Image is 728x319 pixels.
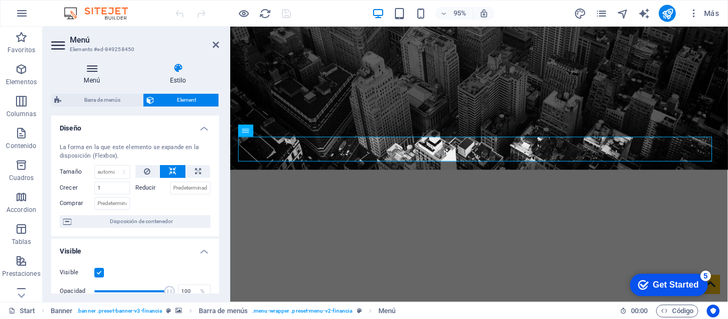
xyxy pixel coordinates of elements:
button: reload [258,7,271,20]
i: AI Writer [638,7,650,20]
button: text_generator [637,7,650,20]
button: Más [684,5,723,22]
label: Reducir [135,182,170,194]
span: Haz clic para seleccionar y doble clic para editar [378,305,395,317]
div: Get Started [31,12,77,21]
span: . menu-wrapper .preset-menu-v2-financia [252,305,353,317]
span: Barra de menús [64,94,140,107]
i: Navegador [617,7,629,20]
h4: Estilo [137,63,219,85]
h2: Menú [70,35,219,45]
label: Tamaño [60,169,94,175]
a: Haz clic para cancelar la selección y doble clic para abrir páginas [9,305,35,317]
p: Columnas [6,110,37,118]
span: Código [661,305,693,317]
h4: Visible [51,239,219,258]
h3: Elemento #ed-849258450 [70,45,198,54]
span: Disposición de contenedor [75,215,207,228]
label: Opacidad [60,288,94,294]
p: Prestaciones [2,269,40,278]
span: Element [157,94,215,107]
i: Al redimensionar, ajustar el nivel de zoom automáticamente para ajustarse al dispositivo elegido. [479,9,489,18]
h6: Tiempo de la sesión [620,305,648,317]
input: Predeterminado [94,182,130,194]
p: Cuadros [9,174,34,182]
span: : [638,307,640,315]
i: Diseño (Ctrl+Alt+Y) [574,7,586,20]
label: Comprar [60,197,94,210]
i: Este elemento contiene un fondo [175,308,182,314]
button: pages [595,7,608,20]
h4: Menú [51,63,137,85]
i: Páginas (Ctrl+Alt+S) [595,7,608,20]
button: design [573,7,586,20]
i: Este elemento es un preajuste personalizable [357,308,362,314]
i: Volver a cargar página [259,7,271,20]
button: Usercentrics [707,305,719,317]
h6: 95% [451,7,468,20]
img: Editor Logo [61,7,141,20]
p: Tablas [12,238,31,246]
button: Element [143,94,219,107]
i: Este elemento es un preajuste personalizable [166,308,171,314]
button: Disposición de contenedor [60,215,211,228]
div: La forma en la que este elemento se expande en la disposición (Flexbox). [60,143,211,161]
input: Predeterminado [170,182,211,194]
div: 5 [79,2,90,13]
span: . banner .preset-banner-v3-financia [77,305,162,317]
h4: Diseño [51,116,219,135]
button: publish [659,5,676,22]
span: Haz clic para seleccionar y doble clic para editar [51,305,73,317]
div: Get Started 5 items remaining, 0% complete [9,5,86,28]
div: % [195,285,210,298]
span: 00 00 [631,305,648,317]
label: Crecer [60,182,94,194]
label: Visible [60,266,94,279]
p: Accordion [6,206,36,214]
button: Código [656,305,698,317]
span: Más [689,8,719,19]
nav: breadcrumb [51,305,396,317]
p: Favoritos [7,46,35,54]
i: Publicar [661,7,674,20]
button: Barra de menús [51,94,143,107]
button: Haz clic para salir del modo de previsualización y seguir editando [237,7,250,20]
button: 95% [435,7,473,20]
button: navigator [616,7,629,20]
span: Haz clic para seleccionar y doble clic para editar [199,305,248,317]
input: Predeterminado [94,197,130,210]
p: Elementos [6,78,37,86]
p: Contenido [6,142,36,150]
